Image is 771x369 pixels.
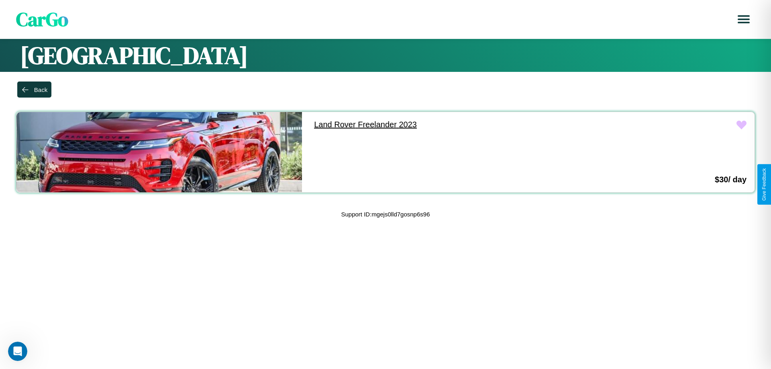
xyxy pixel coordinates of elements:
[341,209,430,220] p: Support ID: mgejs0lld7gosnp6s96
[20,39,751,72] h1: [GEOGRAPHIC_DATA]
[17,82,51,98] button: Back
[8,342,27,361] iframe: Intercom live chat
[761,168,767,201] div: Give Feedback
[306,112,592,137] a: Land Rover Freelander 2023
[715,175,747,184] h3: $ 30 / day
[732,8,755,31] button: Open menu
[34,86,47,93] div: Back
[16,6,68,33] span: CarGo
